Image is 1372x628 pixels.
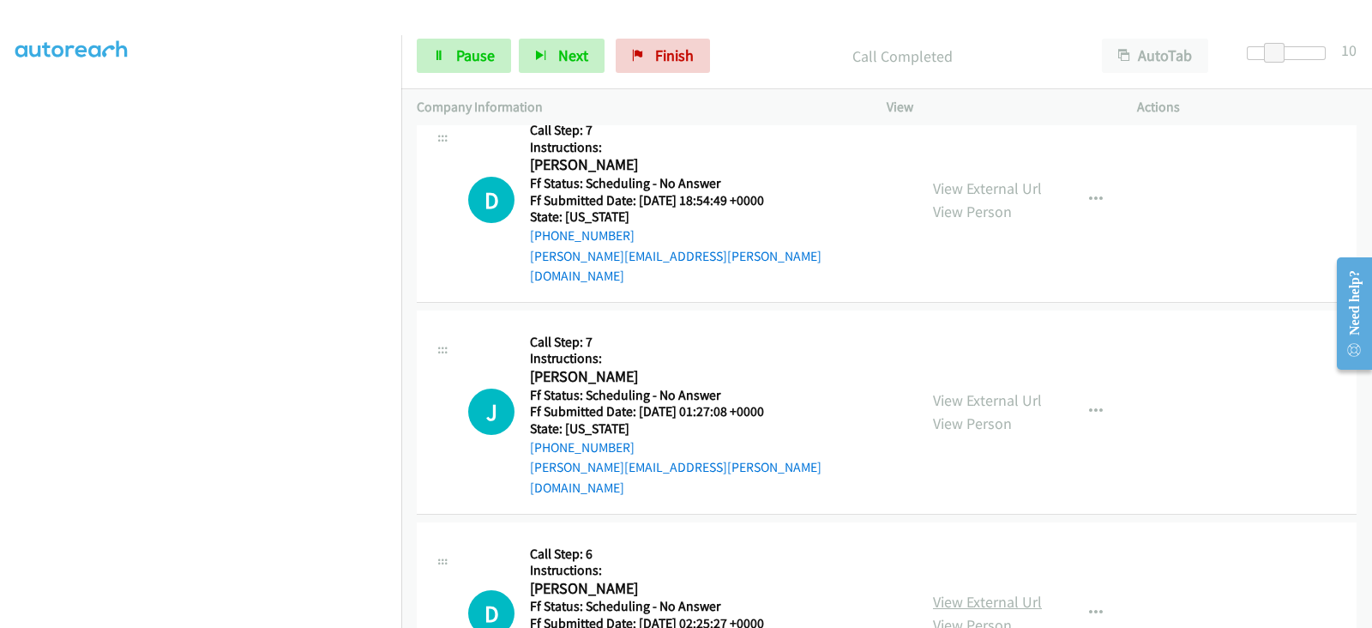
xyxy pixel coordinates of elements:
h1: J [468,389,514,435]
button: AutoTab [1102,39,1208,73]
h2: [PERSON_NAME] [530,579,785,599]
a: View External Url [933,390,1042,410]
h5: Instructions: [530,139,902,156]
h5: Call Step: 6 [530,546,785,563]
h5: State: [US_STATE] [530,208,902,226]
div: The call is yet to be attempted [468,177,514,223]
a: [PERSON_NAME][EMAIL_ADDRESS][PERSON_NAME][DOMAIN_NAME] [530,459,821,496]
span: Finish [655,45,694,65]
h5: Ff Status: Scheduling - No Answer [530,175,902,192]
div: 10 [1341,39,1357,62]
span: Next [558,45,588,65]
h5: Ff Submitted Date: [DATE] 01:27:08 +0000 [530,403,902,420]
a: View External Url [933,178,1042,198]
div: The call is yet to be attempted [468,389,514,435]
a: View External Url [933,592,1042,612]
h5: Ff Submitted Date: [DATE] 18:54:49 +0000 [530,192,902,209]
button: Next [519,39,605,73]
h5: Call Step: 7 [530,122,902,139]
p: Company Information [417,97,856,118]
h2: [PERSON_NAME] [530,367,785,387]
a: Finish [616,39,710,73]
p: Actions [1137,97,1357,118]
a: View Person [933,202,1012,221]
a: [PHONE_NUMBER] [530,227,635,244]
h5: Instructions: [530,350,902,367]
a: [PHONE_NUMBER] [530,439,635,456]
p: View [887,97,1106,118]
h5: Ff Status: Scheduling - No Answer [530,598,785,615]
a: [PERSON_NAME][EMAIL_ADDRESS][PERSON_NAME][DOMAIN_NAME] [530,248,821,285]
h2: [PERSON_NAME] [530,155,785,175]
h1: D [468,177,514,223]
p: Call Completed [733,45,1071,68]
h5: State: [US_STATE] [530,420,902,438]
span: Pause [456,45,495,65]
a: View Person [933,414,1012,433]
iframe: Resource Center [1322,245,1372,382]
h5: Instructions: [530,562,785,579]
h5: Call Step: 7 [530,334,902,351]
a: Pause [417,39,511,73]
h5: Ff Status: Scheduling - No Answer [530,387,902,404]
